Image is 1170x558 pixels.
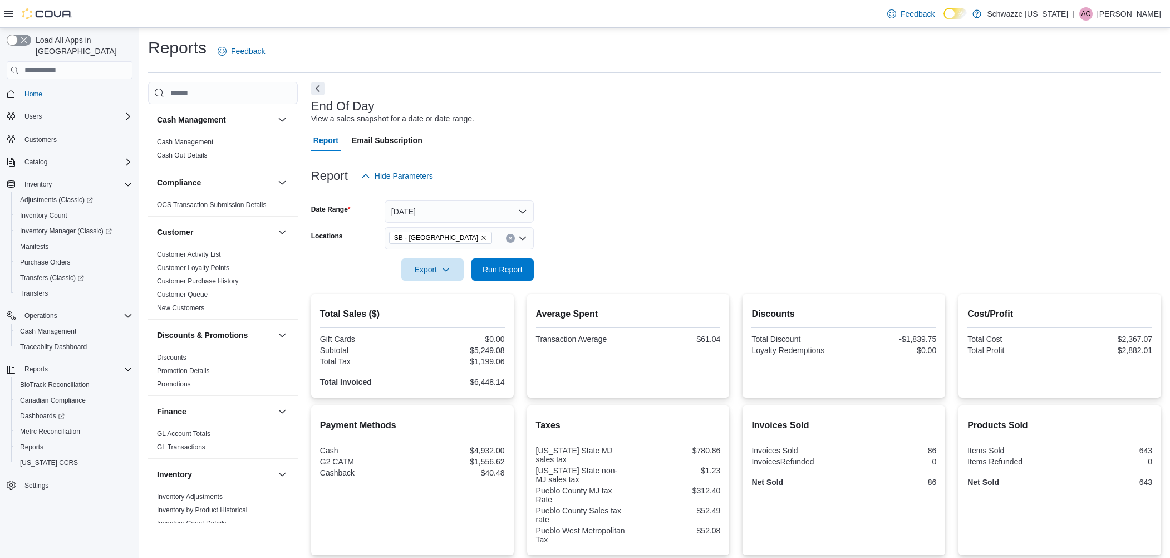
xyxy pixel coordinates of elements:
[148,135,298,167] div: Cash Management
[11,223,137,239] a: Inventory Manager (Classic)
[20,155,132,169] span: Catalog
[157,330,273,341] button: Discounts & Promotions
[320,468,410,477] div: Cashback
[16,456,82,469] a: [US_STATE] CCRS
[11,393,137,408] button: Canadian Compliance
[16,256,132,269] span: Purchase Orders
[213,40,269,62] a: Feedback
[846,457,936,466] div: 0
[415,335,505,344] div: $0.00
[415,346,505,355] div: $5,249.08
[16,271,132,285] span: Transfers (Classic)
[276,113,289,126] button: Cash Management
[24,135,57,144] span: Customers
[536,419,721,432] h2: Taxes
[11,408,137,424] a: Dashboards
[313,129,338,151] span: Report
[16,378,94,391] a: BioTrack Reconciliation
[320,346,410,355] div: Subtotal
[20,132,132,146] span: Customers
[20,363,132,376] span: Reports
[16,287,132,300] span: Transfers
[24,365,48,374] span: Reports
[148,351,298,395] div: Discounts & Promotions
[320,357,410,366] div: Total Tax
[846,478,936,487] div: 86
[1073,7,1075,21] p: |
[16,340,132,354] span: Traceabilty Dashboard
[157,380,191,388] a: Promotions
[20,211,67,220] span: Inventory Count
[231,46,265,57] span: Feedback
[157,443,205,452] span: GL Transactions
[20,242,48,251] span: Manifests
[11,439,137,455] button: Reports
[415,446,505,455] div: $4,932.00
[408,258,457,281] span: Export
[276,226,289,239] button: Customer
[311,100,375,113] h3: End Of Day
[276,468,289,481] button: Inventory
[11,339,137,355] button: Traceabilty Dashboard
[24,481,48,490] span: Settings
[2,477,137,493] button: Settings
[20,87,132,101] span: Home
[20,258,71,267] span: Purchase Orders
[276,405,289,418] button: Finance
[16,425,85,438] a: Metrc Reconciliation
[883,3,939,25] a: Feedback
[20,178,132,191] span: Inventory
[415,378,505,386] div: $6,448.14
[16,256,75,269] a: Purchase Orders
[2,177,137,192] button: Inventory
[320,335,410,344] div: Gift Cards
[16,394,90,407] a: Canadian Compliance
[16,378,132,391] span: BioTrack Reconciliation
[311,232,343,241] label: Locations
[157,114,226,125] h3: Cash Management
[20,327,76,336] span: Cash Management
[16,193,97,207] a: Adjustments (Classic)
[751,478,783,487] strong: Net Sold
[157,493,223,501] a: Inventory Adjustments
[394,232,478,243] span: SB - [GEOGRAPHIC_DATA]
[16,240,132,253] span: Manifests
[480,234,487,241] button: Remove SB - Pueblo West from selection in this group
[16,394,132,407] span: Canadian Compliance
[987,7,1068,21] p: Schwazze [US_STATE]
[22,8,72,19] img: Cova
[357,165,437,187] button: Hide Parameters
[16,409,69,423] a: Dashboards
[2,86,137,102] button: Home
[157,177,273,188] button: Compliance
[536,335,626,344] div: Transaction Average
[20,155,52,169] button: Catalog
[148,37,207,59] h1: Reports
[483,264,523,275] span: Run Report
[751,457,842,466] div: InvoicesRefunded
[16,240,53,253] a: Manifests
[320,378,372,386] strong: Total Invoiced
[11,286,137,301] button: Transfers
[536,506,626,524] div: Pueblo County Sales tax rate
[630,466,720,475] div: $1.23
[320,457,410,466] div: G2 CATM
[24,112,42,121] span: Users
[2,109,137,124] button: Users
[2,361,137,377] button: Reports
[157,430,210,438] a: GL Account Totals
[20,363,52,376] button: Reports
[157,367,210,375] a: Promotion Details
[967,457,1058,466] div: Items Refunded
[157,506,248,515] span: Inventory by Product Historical
[352,129,422,151] span: Email Subscription
[148,427,298,458] div: Finance
[846,335,936,344] div: -$1,839.75
[157,138,213,146] span: Cash Management
[20,478,132,492] span: Settings
[157,406,273,417] button: Finance
[311,82,325,95] button: Next
[415,457,505,466] div: $1,556.62
[320,446,410,455] div: Cash
[11,208,137,223] button: Inventory Count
